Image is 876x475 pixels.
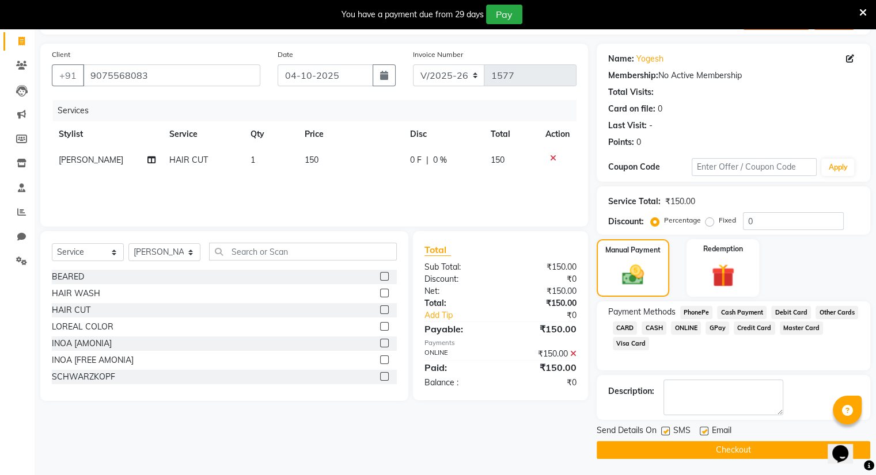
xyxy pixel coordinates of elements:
[416,377,500,389] div: Balance :
[608,136,634,148] div: Points:
[416,348,500,360] div: ONLINE
[416,261,500,273] div: Sub Total:
[712,424,731,439] span: Email
[816,306,858,319] span: Other Cards
[649,120,653,132] div: -
[680,306,713,319] span: PhonePe
[403,121,484,147] th: Disc
[162,121,244,147] th: Service
[608,306,676,318] span: Payment Methods
[615,262,651,288] img: _cash.svg
[491,155,505,165] span: 150
[500,297,585,309] div: ₹150.00
[608,216,644,228] div: Discount:
[52,338,112,350] div: INOA [AMONIA]
[703,244,743,254] label: Redemption
[486,5,522,24] button: Pay
[53,100,585,121] div: Services
[539,121,577,147] th: Action
[416,297,500,309] div: Total:
[658,103,662,115] div: 0
[608,70,658,82] div: Membership:
[719,215,736,225] label: Fixed
[500,361,585,374] div: ₹150.00
[500,322,585,336] div: ₹150.00
[500,285,585,297] div: ₹150.00
[426,154,428,166] span: |
[52,288,100,300] div: HAIR WASH
[828,429,864,463] iframe: chat widget
[416,361,500,374] div: Paid:
[642,321,666,335] span: CASH
[169,155,208,165] span: HAIR CUT
[665,196,695,208] div: ₹150.00
[608,161,692,173] div: Coupon Code
[52,321,113,333] div: LOREAL COLOR
[52,304,90,316] div: HAIR CUT
[692,158,817,176] input: Enter Offer / Coupon Code
[416,285,500,297] div: Net:
[413,49,463,60] label: Invoice Number
[424,244,451,256] span: Total
[613,337,650,350] span: Visa Card
[433,154,447,166] span: 0 %
[771,306,811,319] span: Debit Card
[706,321,729,335] span: GPay
[608,53,634,65] div: Name:
[83,64,260,86] input: Search by Name/Mobile/Email/Code
[416,309,514,321] a: Add Tip
[608,103,655,115] div: Card on file:
[704,261,742,290] img: _gift.svg
[52,121,162,147] th: Stylist
[597,441,870,459] button: Checkout
[608,120,647,132] div: Last Visit:
[717,306,767,319] span: Cash Payment
[52,49,70,60] label: Client
[416,322,500,336] div: Payable:
[52,271,84,283] div: BEARED
[251,155,255,165] span: 1
[278,49,293,60] label: Date
[780,321,824,335] span: Master Card
[500,273,585,285] div: ₹0
[52,64,84,86] button: +91
[484,121,539,147] th: Total
[416,273,500,285] div: Discount:
[514,309,585,321] div: ₹0
[410,154,422,166] span: 0 F
[52,371,115,383] div: SCHWARZKOPF
[52,354,134,366] div: INOA [FREE AMONIA]
[298,121,403,147] th: Price
[636,136,641,148] div: 0
[597,424,657,439] span: Send Details On
[608,196,661,208] div: Service Total:
[59,155,123,165] span: [PERSON_NAME]
[608,70,859,82] div: No Active Membership
[244,121,298,147] th: Qty
[664,215,701,225] label: Percentage
[671,321,701,335] span: ONLINE
[342,9,484,21] div: You have a payment due from 29 days
[500,261,585,273] div: ₹150.00
[605,245,661,255] label: Manual Payment
[734,321,775,335] span: Credit Card
[821,159,854,176] button: Apply
[673,424,691,439] span: SMS
[500,348,585,360] div: ₹150.00
[608,86,654,98] div: Total Visits:
[608,385,654,397] div: Description:
[636,53,663,65] a: Yogesh
[613,321,638,335] span: CARD
[500,377,585,389] div: ₹0
[424,338,577,348] div: Payments
[305,155,318,165] span: 150
[209,243,397,261] input: Search or Scan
